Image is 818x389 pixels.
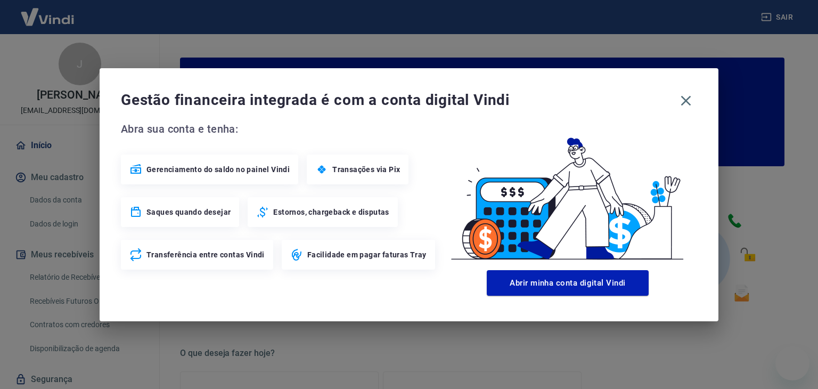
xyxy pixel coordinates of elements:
img: Good Billing [438,120,697,266]
button: Abrir minha conta digital Vindi [487,270,649,296]
span: Facilidade em pagar faturas Tray [307,249,427,260]
span: Estornos, chargeback e disputas [273,207,389,217]
span: Gestão financeira integrada é com a conta digital Vindi [121,90,675,111]
span: Abra sua conta e tenha: [121,120,438,137]
span: Gerenciamento do saldo no painel Vindi [146,164,290,175]
span: Saques quando desejar [146,207,231,217]
span: Transações via Pix [332,164,400,175]
span: Transferência entre contas Vindi [146,249,265,260]
iframe: Botão para abrir a janela de mensagens [775,346,809,380]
